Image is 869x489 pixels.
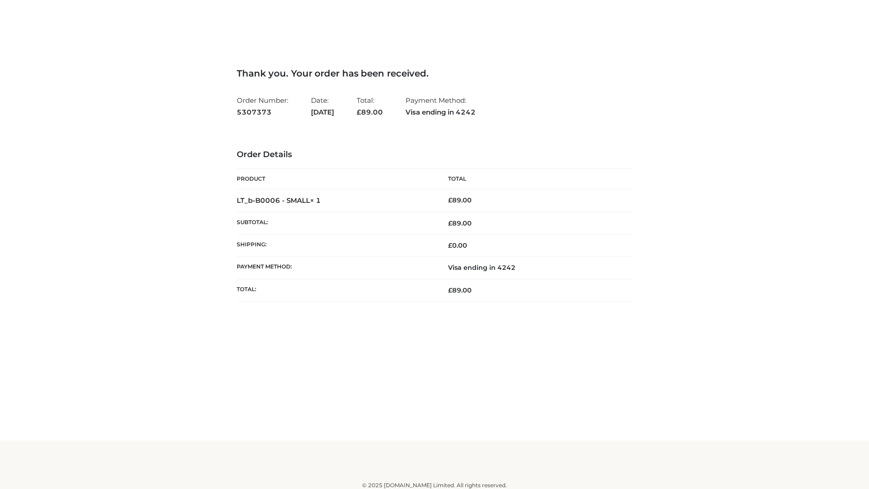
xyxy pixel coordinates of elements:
strong: [DATE] [311,106,334,118]
strong: Visa ending in 4242 [406,106,476,118]
li: Payment Method: [406,92,476,120]
th: Total [434,169,632,189]
li: Total: [357,92,383,120]
h3: Order Details [237,150,632,160]
span: £ [448,241,452,249]
th: Shipping: [237,235,434,257]
span: 89.00 [448,219,472,227]
td: Visa ending in 4242 [434,257,632,279]
li: Date: [311,92,334,120]
li: Order Number: [237,92,288,120]
strong: LT_b-B0006 - SMALL [237,196,321,205]
span: £ [448,286,452,294]
span: £ [357,108,361,116]
bdi: 0.00 [448,241,467,249]
th: Payment method: [237,257,434,279]
span: £ [448,196,452,204]
th: Subtotal: [237,212,434,234]
span: 89.00 [357,108,383,116]
th: Product [237,169,434,189]
h3: Thank you. Your order has been received. [237,68,632,79]
span: 89.00 [448,286,472,294]
span: £ [448,219,452,227]
bdi: 89.00 [448,196,472,204]
strong: 5307373 [237,106,288,118]
th: Total: [237,279,434,301]
strong: × 1 [310,196,321,205]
